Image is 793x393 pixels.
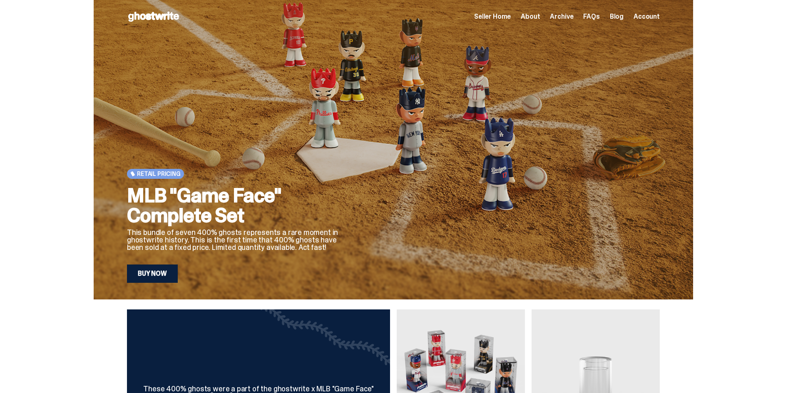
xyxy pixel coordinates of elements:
[550,13,573,20] a: Archive
[610,13,624,20] a: Blog
[521,13,540,20] a: About
[474,13,511,20] a: Seller Home
[634,13,660,20] a: Account
[127,229,343,251] p: This bundle of seven 400% ghosts represents a rare moment in ghostwrite history. This is the firs...
[127,264,178,283] a: Buy Now
[137,171,181,177] span: Retail Pricing
[583,13,599,20] a: FAQs
[127,185,343,225] h2: MLB "Game Face" Complete Set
